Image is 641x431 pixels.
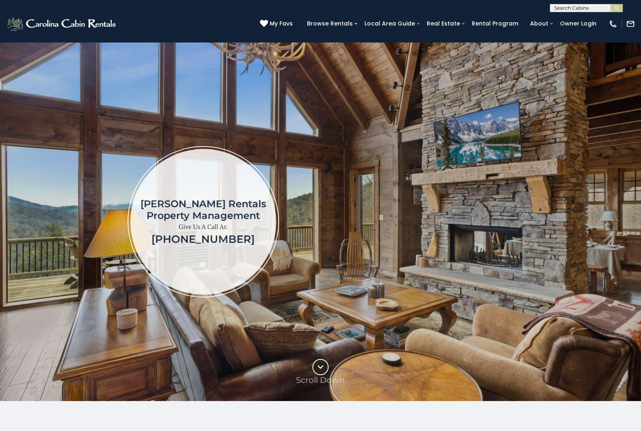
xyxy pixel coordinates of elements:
a: Owner Login [556,17,601,30]
a: Rental Program [468,17,522,30]
h1: [PERSON_NAME] Rentals Property Management [141,198,266,221]
a: [PHONE_NUMBER] [151,233,255,246]
img: mail-regular-white.png [626,19,635,28]
a: Browse Rentals [303,17,357,30]
iframe: New Contact Form [394,66,629,377]
img: White-1-2.png [6,16,118,32]
img: phone-regular-white.png [609,19,618,28]
span: My Favs [270,19,293,28]
p: Scroll Down [296,375,345,385]
a: About [526,17,552,30]
a: My Favs [260,19,295,28]
a: Local Area Guide [360,17,419,30]
a: Real Estate [423,17,464,30]
p: Give Us A Call At: [141,221,266,233]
